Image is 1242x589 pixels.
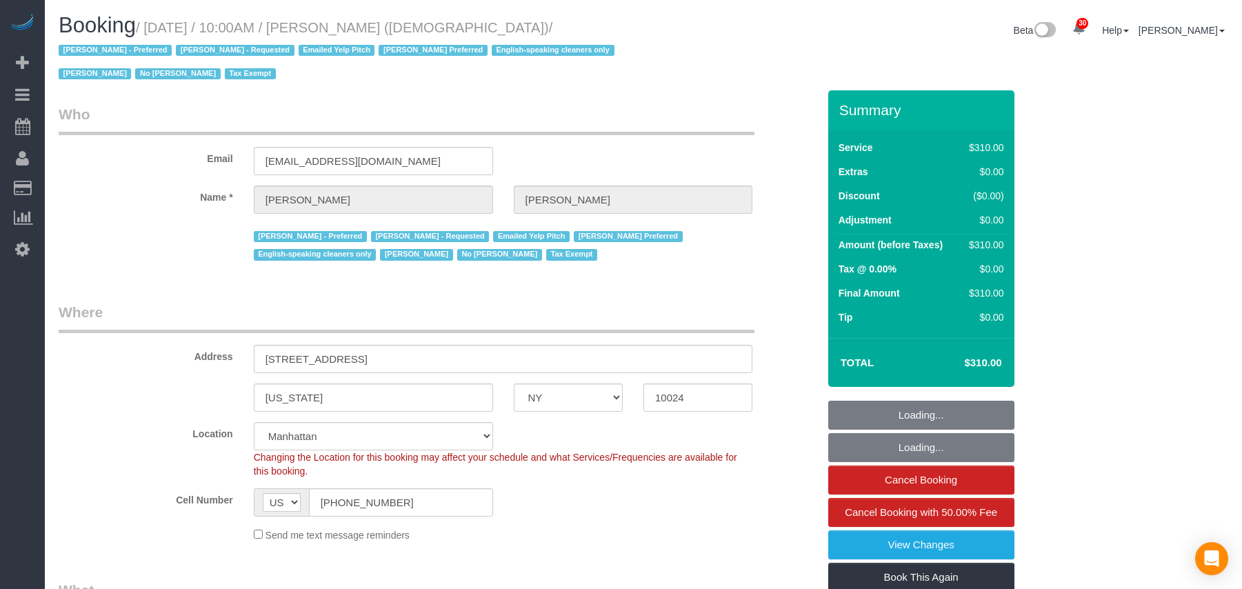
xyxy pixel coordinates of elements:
label: Email [48,147,243,166]
span: 30 [1076,18,1088,29]
label: Adjustment [839,213,892,227]
input: Email [254,147,493,175]
legend: Who [59,104,754,135]
div: $0.00 [963,262,1003,276]
span: [PERSON_NAME] - Requested [176,45,294,56]
input: Cell Number [309,488,493,517]
small: / [DATE] / 10:00AM / [PERSON_NAME] ([DEMOGRAPHIC_DATA]) [59,20,619,82]
h3: Summary [839,102,1008,118]
label: Extras [839,165,868,179]
span: Tax Exempt [546,249,597,260]
div: $310.00 [963,141,1003,154]
span: Emailed Yelp Pitch [299,45,375,56]
label: Location [48,422,243,441]
div: ($0.00) [963,189,1003,203]
span: No [PERSON_NAME] [457,249,542,260]
div: $310.00 [963,238,1003,252]
a: [PERSON_NAME] [1139,25,1225,36]
div: $0.00 [963,213,1003,227]
span: [PERSON_NAME] - Preferred [254,231,367,242]
a: Cancel Booking with 50.00% Fee [828,498,1014,527]
input: First Name [254,186,493,214]
span: [PERSON_NAME] [59,68,131,79]
span: Changing the Location for this booking may affect your schedule and what Services/Frequencies are... [254,452,737,477]
span: / [59,20,619,82]
span: [PERSON_NAME] [380,249,452,260]
label: Name * [48,186,243,204]
a: Beta [1014,25,1056,36]
div: $310.00 [963,286,1003,300]
span: No [PERSON_NAME] [135,68,220,79]
input: Last Name [514,186,753,214]
label: Amount (before Taxes) [839,238,943,252]
img: New interface [1033,22,1056,40]
span: English-speaking cleaners only [254,249,377,260]
img: Automaid Logo [8,14,36,33]
a: View Changes [828,530,1014,559]
strong: Total [841,357,874,368]
span: [PERSON_NAME] Preferred [379,45,487,56]
span: Send me text message reminders [266,530,410,541]
label: Service [839,141,873,154]
span: English-speaking cleaners only [492,45,614,56]
a: Cancel Booking [828,466,1014,495]
input: Zip Code [643,383,752,412]
span: Booking [59,13,136,37]
label: Final Amount [839,286,900,300]
span: [PERSON_NAME] - Requested [371,231,489,242]
h4: $310.00 [923,357,1001,369]
label: Cell Number [48,488,243,507]
span: Emailed Yelp Pitch [493,231,570,242]
div: $0.00 [963,310,1003,324]
label: Tax @ 0.00% [839,262,897,276]
span: Tax Exempt [225,68,276,79]
div: $0.00 [963,165,1003,179]
label: Discount [839,189,880,203]
div: Open Intercom Messenger [1195,542,1228,575]
legend: Where [59,302,754,333]
span: [PERSON_NAME] - Preferred [59,45,172,56]
label: Tip [839,310,853,324]
span: Cancel Booking with 50.00% Fee [845,506,997,518]
label: Address [48,345,243,363]
a: Help [1102,25,1129,36]
span: [PERSON_NAME] Preferred [574,231,682,242]
input: City [254,383,493,412]
a: 30 [1065,14,1092,44]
